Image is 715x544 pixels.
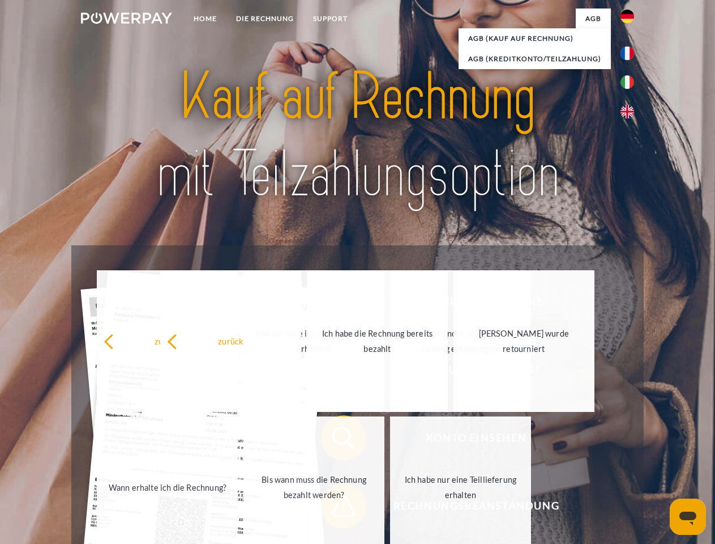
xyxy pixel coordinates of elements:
[670,499,706,535] iframe: Schaltfläche zum Öffnen des Messaging-Fensters
[104,333,231,348] div: zurück
[184,8,226,29] a: Home
[81,12,172,24] img: logo-powerpay-white.svg
[108,54,607,217] img: title-powerpay_de.svg
[460,326,588,356] div: [PERSON_NAME] wurde retourniert
[167,333,294,348] div: zurück
[104,479,231,495] div: Wann erhalte ich die Rechnung?
[620,105,634,118] img: en
[620,46,634,60] img: fr
[620,75,634,89] img: it
[226,8,303,29] a: DIE RECHNUNG
[459,49,611,69] a: AGB (Kreditkonto/Teilzahlung)
[314,326,441,356] div: Ich habe die Rechnung bereits bezahlt
[397,472,524,503] div: Ich habe nur eine Teillieferung erhalten
[303,8,357,29] a: SUPPORT
[576,8,611,29] a: agb
[250,472,378,503] div: Bis wann muss die Rechnung bezahlt werden?
[459,28,611,49] a: AGB (Kauf auf Rechnung)
[620,10,634,23] img: de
